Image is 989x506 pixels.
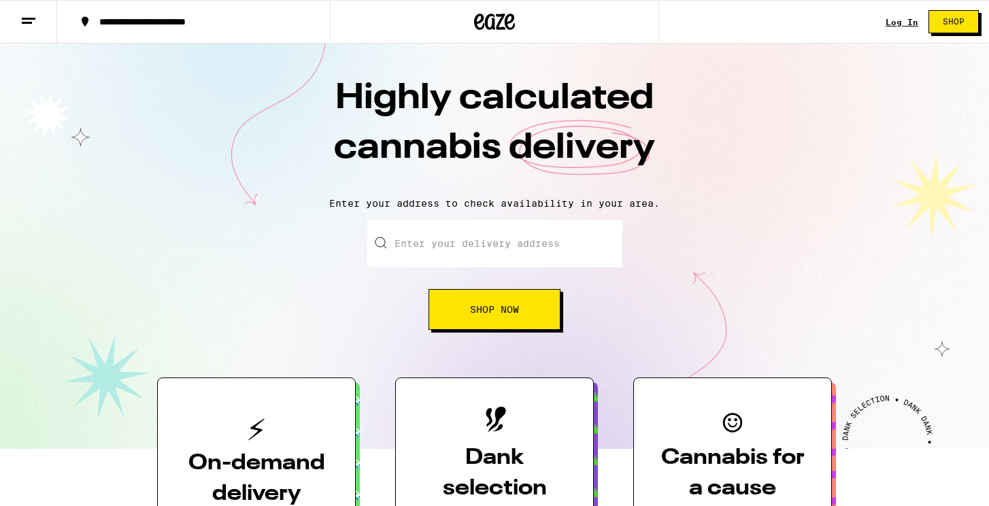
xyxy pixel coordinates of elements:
[418,443,571,504] h3: Dank selection
[928,10,979,33] button: Shop
[943,18,965,26] span: Shop
[918,10,989,33] a: Shop
[656,443,809,504] h3: Cannabis for a cause
[886,18,918,27] a: Log In
[367,220,622,267] input: Enter your delivery address
[429,289,560,330] button: Shop Now
[470,305,519,314] span: Shop Now
[256,74,733,187] h1: Highly calculated cannabis delivery
[14,198,975,209] p: Enter your address to check availability in your area.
